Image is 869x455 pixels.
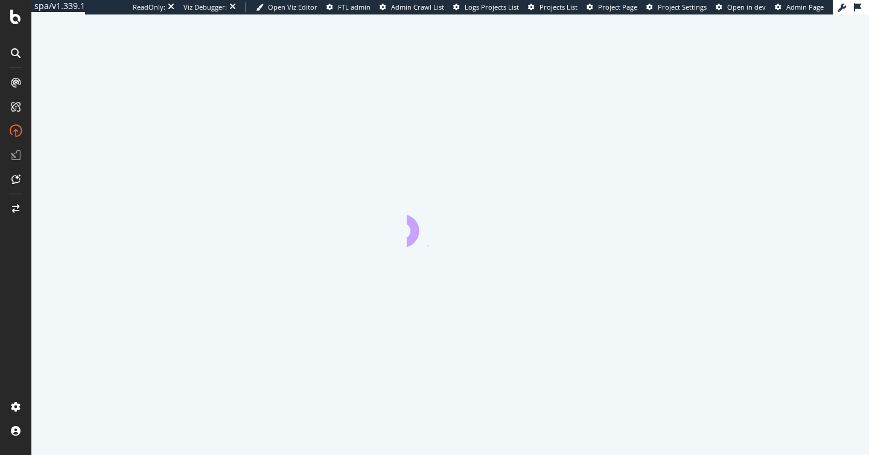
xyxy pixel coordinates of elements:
[646,2,707,12] a: Project Settings
[786,2,824,11] span: Admin Page
[465,2,519,11] span: Logs Projects List
[598,2,637,11] span: Project Page
[133,2,165,12] div: ReadOnly:
[528,2,578,12] a: Projects List
[658,2,707,11] span: Project Settings
[540,2,578,11] span: Projects List
[183,2,227,12] div: Viz Debugger:
[338,2,371,11] span: FTL admin
[268,2,317,11] span: Open Viz Editor
[727,2,766,11] span: Open in dev
[256,2,317,12] a: Open Viz Editor
[391,2,444,11] span: Admin Crawl List
[775,2,824,12] a: Admin Page
[407,203,494,247] div: animation
[380,2,444,12] a: Admin Crawl List
[453,2,519,12] a: Logs Projects List
[326,2,371,12] a: FTL admin
[716,2,766,12] a: Open in dev
[587,2,637,12] a: Project Page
